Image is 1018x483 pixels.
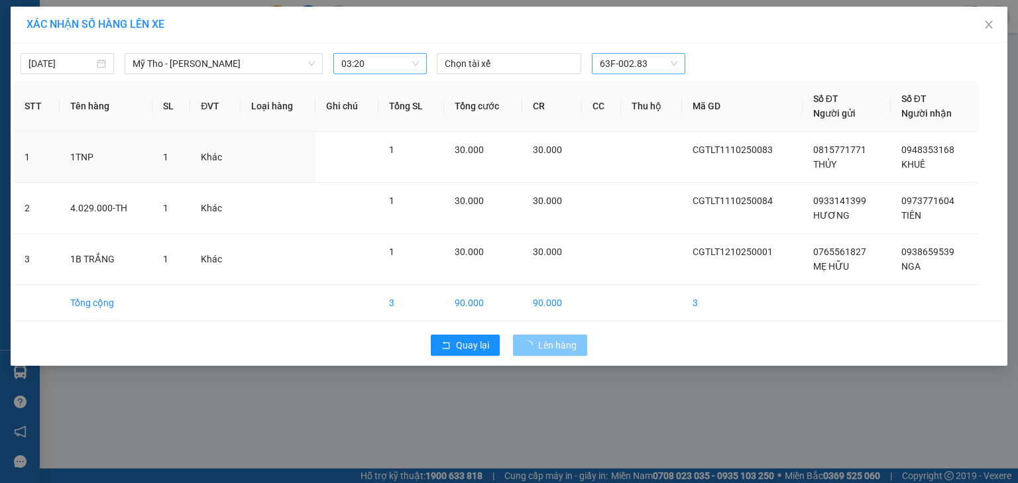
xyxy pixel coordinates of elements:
[455,195,484,206] span: 30.000
[308,60,315,68] span: down
[813,195,866,206] span: 0933141399
[901,108,952,119] span: Người nhận
[163,254,168,264] span: 1
[27,18,164,30] span: XÁC NHẬN SỐ HÀNG LÊN XE
[533,246,562,257] span: 30.000
[693,195,773,206] span: CGTLT1110250084
[378,81,444,132] th: Tổng SL
[813,159,836,170] span: THỦY
[455,144,484,155] span: 30.000
[522,81,582,132] th: CR
[14,81,60,132] th: STT
[813,108,856,119] span: Người gửi
[441,341,451,351] span: rollback
[60,285,152,321] td: Tổng cộng
[190,183,241,234] td: Khác
[901,159,925,170] span: KHUÊ
[431,335,500,356] button: rollbackQuay lại
[444,285,522,321] td: 90.000
[190,132,241,183] td: Khác
[241,81,315,132] th: Loại hàng
[600,54,677,74] span: 63F-002.83
[538,338,577,352] span: Lên hàng
[190,234,241,285] td: Khác
[813,144,866,155] span: 0815771771
[378,285,444,321] td: 3
[455,246,484,257] span: 30.000
[693,246,773,257] span: CGTLT1210250001
[60,183,152,234] td: 4.029.000-TH
[813,210,850,221] span: HƯƠNG
[621,81,682,132] th: Thu hộ
[133,54,315,74] span: Mỹ Tho - Hồ Chí Minh
[901,144,954,155] span: 0948353168
[522,285,582,321] td: 90.000
[693,144,773,155] span: CGTLT1110250083
[163,152,168,162] span: 1
[901,210,921,221] span: TIÊN
[970,7,1007,44] button: Close
[984,19,994,30] span: close
[901,246,954,257] span: 0938659539
[533,144,562,155] span: 30.000
[315,81,378,132] th: Ghi chú
[901,261,921,272] span: NGA
[389,195,394,206] span: 1
[901,93,927,104] span: Số ĐT
[152,81,190,132] th: SL
[456,338,489,352] span: Quay lại
[813,246,866,257] span: 0765561827
[389,144,394,155] span: 1
[582,81,621,132] th: CC
[60,234,152,285] td: 1B TRẮNG
[163,203,168,213] span: 1
[513,335,587,356] button: Lên hàng
[60,81,152,132] th: Tên hàng
[524,341,538,350] span: loading
[14,183,60,234] td: 2
[901,195,954,206] span: 0973771604
[190,81,241,132] th: ĐVT
[813,261,849,272] span: MẸ HỮU
[813,93,838,104] span: Số ĐT
[341,54,419,74] span: 03:20
[60,132,152,183] td: 1TNP
[14,132,60,183] td: 1
[389,246,394,257] span: 1
[682,81,803,132] th: Mã GD
[28,56,94,71] input: 12/10/2025
[444,81,522,132] th: Tổng cước
[14,234,60,285] td: 3
[533,195,562,206] span: 30.000
[682,285,803,321] td: 3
